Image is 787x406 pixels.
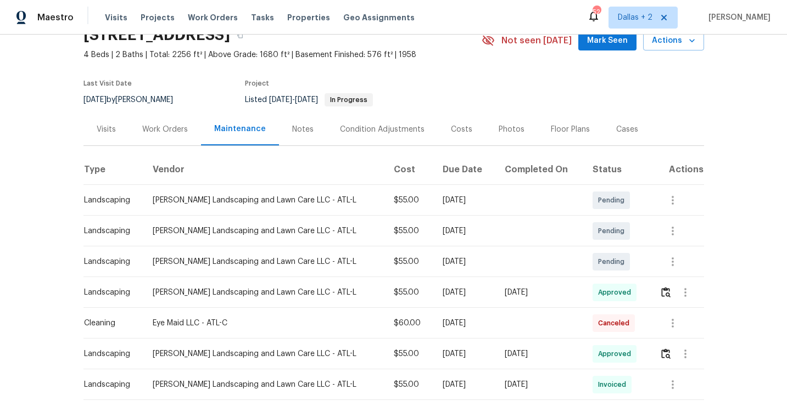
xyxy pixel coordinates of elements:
div: [DATE] [443,225,487,236]
div: Floor Plans [551,124,590,135]
span: Actions [652,34,695,48]
div: Landscaping [84,287,135,298]
span: Pending [598,256,629,267]
span: Mark Seen [587,34,628,48]
div: Visits [97,124,116,135]
div: [PERSON_NAME] Landscaping and Lawn Care LLC - ATL-L [153,348,377,359]
span: Maestro [37,12,74,23]
div: Landscaping [84,225,135,236]
span: Projects [141,12,175,23]
div: Cleaning [84,318,135,329]
span: Approved [598,348,635,359]
div: $55.00 [394,348,425,359]
div: 52 [593,7,600,18]
div: $55.00 [394,225,425,236]
div: by [PERSON_NAME] [83,93,186,106]
span: Tasks [251,14,274,21]
div: [PERSON_NAME] Landscaping and Lawn Care LLC - ATL-L [153,195,377,206]
button: Review Icon [660,341,672,367]
span: [DATE] [83,96,107,104]
span: 4 Beds | 2 Baths | Total: 2256 ft² | Above Grade: 1680 ft² | Basement Finished: 576 ft² | 1958 [83,49,482,60]
div: Work Orders [142,124,188,135]
div: [PERSON_NAME] Landscaping and Lawn Care LLC - ATL-L [153,225,377,236]
div: $55.00 [394,379,425,390]
span: Last Visit Date [83,80,132,87]
div: Cases [616,124,638,135]
div: Costs [451,124,472,135]
div: [PERSON_NAME] Landscaping and Lawn Care LLC - ATL-L [153,287,377,298]
span: Not seen [DATE] [501,35,572,46]
span: [PERSON_NAME] [704,12,771,23]
div: Eye Maid LLC - ATL-C [153,318,377,329]
div: Condition Adjustments [340,124,425,135]
th: Status [584,154,651,185]
img: Review Icon [661,348,671,359]
div: [DATE] [505,287,575,298]
span: Canceled [598,318,634,329]
span: [DATE] [295,96,318,104]
div: [PERSON_NAME] Landscaping and Lawn Care LLC - ATL-L [153,256,377,267]
div: [DATE] [443,256,487,267]
th: Vendor [144,154,386,185]
th: Completed On [496,154,584,185]
button: Review Icon [660,279,672,306]
span: Work Orders [188,12,238,23]
div: Notes [292,124,314,135]
div: Maintenance [214,123,266,134]
span: In Progress [326,97,372,103]
button: Mark Seen [578,31,637,51]
img: Review Icon [661,287,671,297]
div: Landscaping [84,379,135,390]
th: Cost [385,154,433,185]
div: [PERSON_NAME] Landscaping and Lawn Care LLC - ATL-L [153,379,377,390]
span: Dallas + 2 [618,12,652,23]
span: Listed [245,96,373,104]
div: $55.00 [394,195,425,206]
div: [DATE] [443,348,487,359]
div: $55.00 [394,287,425,298]
div: [DATE] [505,379,575,390]
div: $60.00 [394,318,425,329]
h2: [STREET_ADDRESS] [83,30,230,41]
span: [DATE] [269,96,292,104]
span: Approved [598,287,635,298]
th: Due Date [434,154,496,185]
span: Geo Assignments [343,12,415,23]
span: Properties [287,12,330,23]
span: Pending [598,225,629,236]
div: Photos [499,124,524,135]
div: $55.00 [394,256,425,267]
div: Landscaping [84,256,135,267]
button: Actions [643,31,704,51]
div: [DATE] [443,379,487,390]
div: Landscaping [84,348,135,359]
div: [DATE] [443,287,487,298]
span: - [269,96,318,104]
span: Pending [598,195,629,206]
div: [DATE] [443,195,487,206]
div: [DATE] [443,318,487,329]
span: Project [245,80,269,87]
div: Landscaping [84,195,135,206]
th: Actions [651,154,704,185]
button: Copy Address [230,25,250,45]
div: [DATE] [505,348,575,359]
th: Type [83,154,144,185]
span: Invoiced [598,379,630,390]
span: Visits [105,12,127,23]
